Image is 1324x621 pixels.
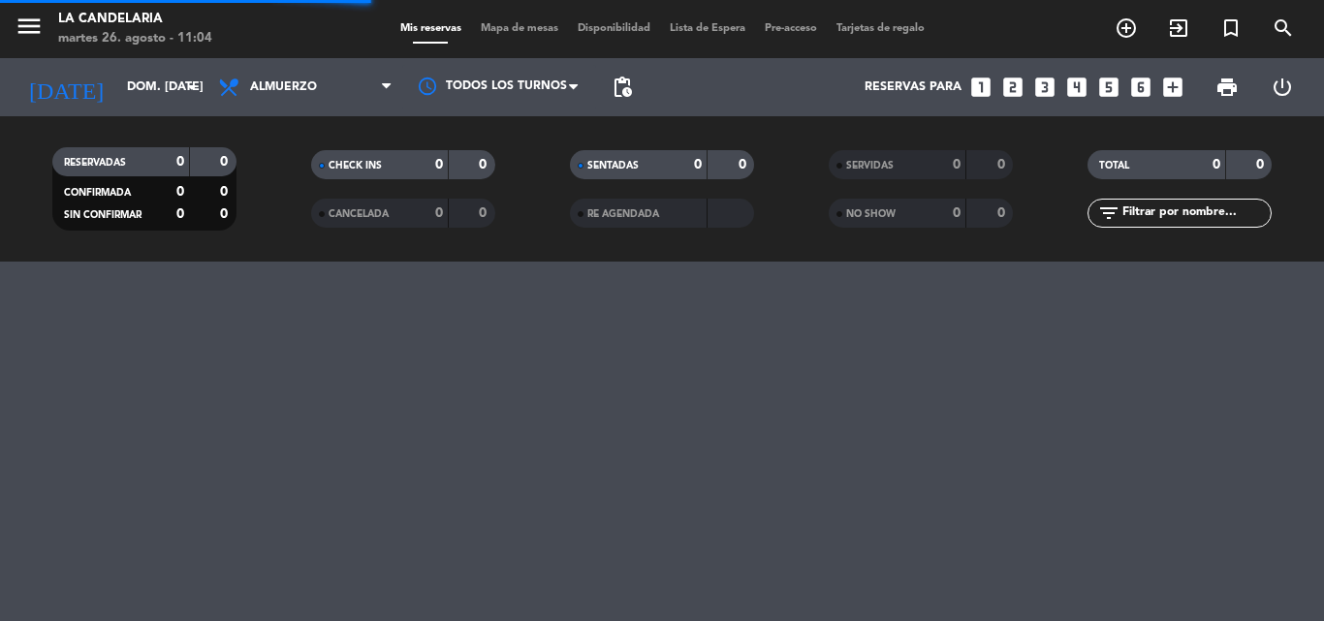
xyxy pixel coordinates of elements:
div: LA CANDELARIA [58,10,212,29]
strong: 0 [997,206,1009,220]
span: Disponibilidad [568,23,660,34]
span: CHECK INS [329,161,382,171]
i: filter_list [1097,202,1120,225]
i: turned_in_not [1219,16,1243,40]
i: looks_5 [1096,75,1121,100]
i: menu [15,12,44,41]
strong: 0 [953,206,961,220]
span: RE AGENDADA [587,209,659,219]
span: Almuerzo [250,80,317,94]
div: LOG OUT [1254,58,1309,116]
strong: 0 [176,155,184,169]
i: looks_6 [1128,75,1153,100]
span: Reservas para [865,80,961,94]
strong: 0 [176,207,184,221]
i: looks_4 [1064,75,1089,100]
i: looks_two [1000,75,1025,100]
strong: 0 [435,158,443,171]
strong: 0 [739,158,750,171]
strong: 0 [953,158,961,171]
strong: 0 [1213,158,1220,171]
span: CONFIRMADA [64,188,131,198]
i: add_circle_outline [1115,16,1138,40]
span: pending_actions [611,76,634,99]
i: add_box [1160,75,1185,100]
span: Mapa de mesas [471,23,568,34]
span: SERVIDAS [846,161,894,171]
span: Tarjetas de regalo [827,23,934,34]
input: Filtrar por nombre... [1120,202,1271,224]
span: CANCELADA [329,209,389,219]
span: SENTADAS [587,161,639,171]
i: exit_to_app [1167,16,1190,40]
span: Mis reservas [391,23,471,34]
i: arrow_drop_down [180,76,204,99]
i: looks_3 [1032,75,1057,100]
strong: 0 [479,158,490,171]
strong: 0 [220,185,232,199]
strong: 0 [997,158,1009,171]
i: looks_one [968,75,993,100]
strong: 0 [694,158,702,171]
strong: 0 [1256,158,1268,171]
strong: 0 [176,185,184,199]
span: print [1215,76,1239,99]
span: NO SHOW [846,209,896,219]
i: power_settings_new [1271,76,1294,99]
div: martes 26. agosto - 11:04 [58,29,212,48]
span: SIN CONFIRMAR [64,210,142,220]
span: RESERVADAS [64,158,126,168]
strong: 0 [220,155,232,169]
span: Pre-acceso [755,23,827,34]
span: TOTAL [1099,161,1129,171]
button: menu [15,12,44,47]
strong: 0 [479,206,490,220]
strong: 0 [435,206,443,220]
i: [DATE] [15,66,117,109]
span: Lista de Espera [660,23,755,34]
i: search [1272,16,1295,40]
strong: 0 [220,207,232,221]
